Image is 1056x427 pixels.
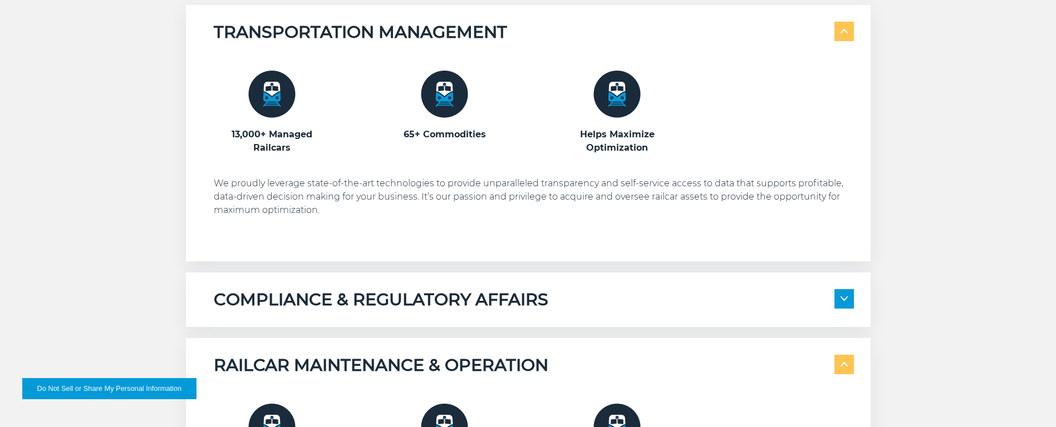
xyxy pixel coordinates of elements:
p: We proudly leverage state-of-the-art technologies to provide unparalleled transparency and self-s... [214,177,854,217]
h3: 13,000+ Managed Railcars [214,128,331,155]
h3: Helps Maximize Optimization [559,128,676,155]
h5: TRANSPORTATION MANAGEMENT [214,22,507,43]
img: arrow [841,296,848,301]
img: arrow [841,29,848,33]
h5: COMPLIANCE & REGULATORY AFFAIRS [214,289,548,310]
h3: 65+ Commodities [386,128,503,141]
button: Do Not Sell or Share My Personal Information [22,378,197,399]
img: arrow [841,362,848,366]
h5: RAILCAR MAINTENANCE & OPERATION [214,355,548,376]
